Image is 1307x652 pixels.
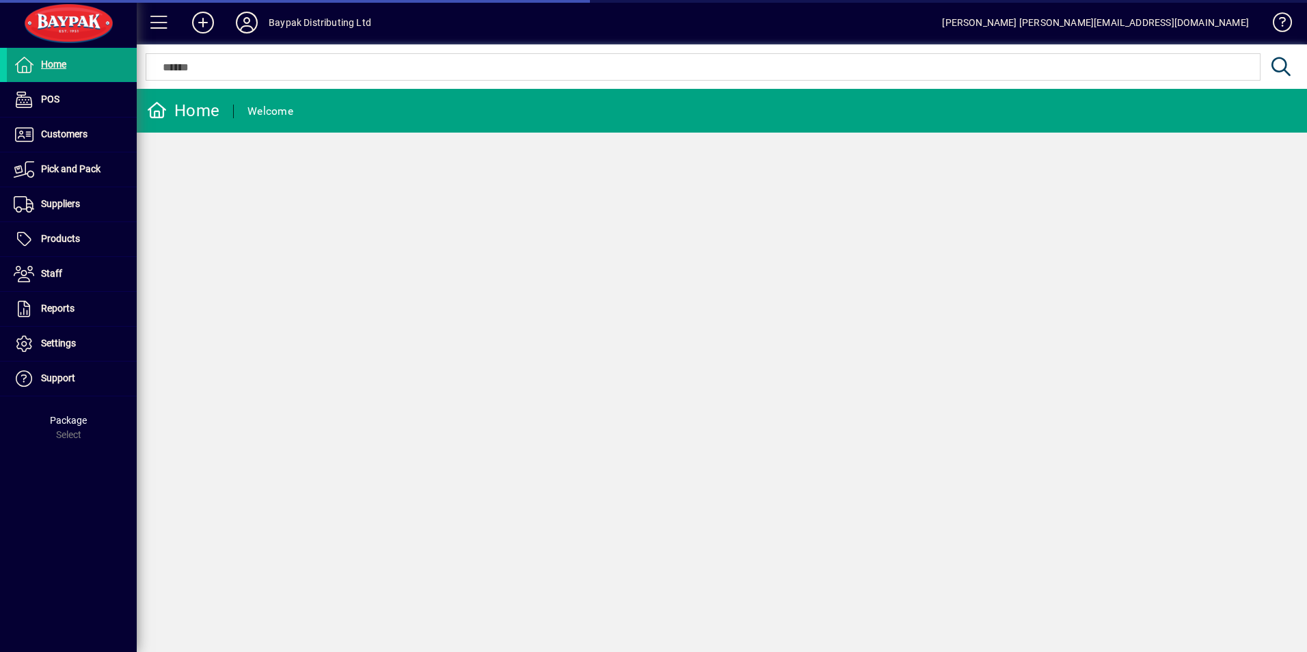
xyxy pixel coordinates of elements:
[41,303,75,314] span: Reports
[7,292,137,326] a: Reports
[7,83,137,117] a: POS
[41,338,76,349] span: Settings
[41,128,87,139] span: Customers
[41,94,59,105] span: POS
[41,233,80,244] span: Products
[7,152,137,187] a: Pick and Pack
[7,222,137,256] a: Products
[942,12,1249,33] div: [PERSON_NAME] [PERSON_NAME][EMAIL_ADDRESS][DOMAIN_NAME]
[41,198,80,209] span: Suppliers
[50,415,87,426] span: Package
[7,187,137,221] a: Suppliers
[41,163,100,174] span: Pick and Pack
[7,327,137,361] a: Settings
[41,268,62,279] span: Staff
[7,118,137,152] a: Customers
[225,10,269,35] button: Profile
[247,100,293,122] div: Welcome
[41,372,75,383] span: Support
[7,257,137,291] a: Staff
[1263,3,1290,47] a: Knowledge Base
[41,59,66,70] span: Home
[7,362,137,396] a: Support
[269,12,371,33] div: Baypak Distributing Ltd
[181,10,225,35] button: Add
[147,100,219,122] div: Home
